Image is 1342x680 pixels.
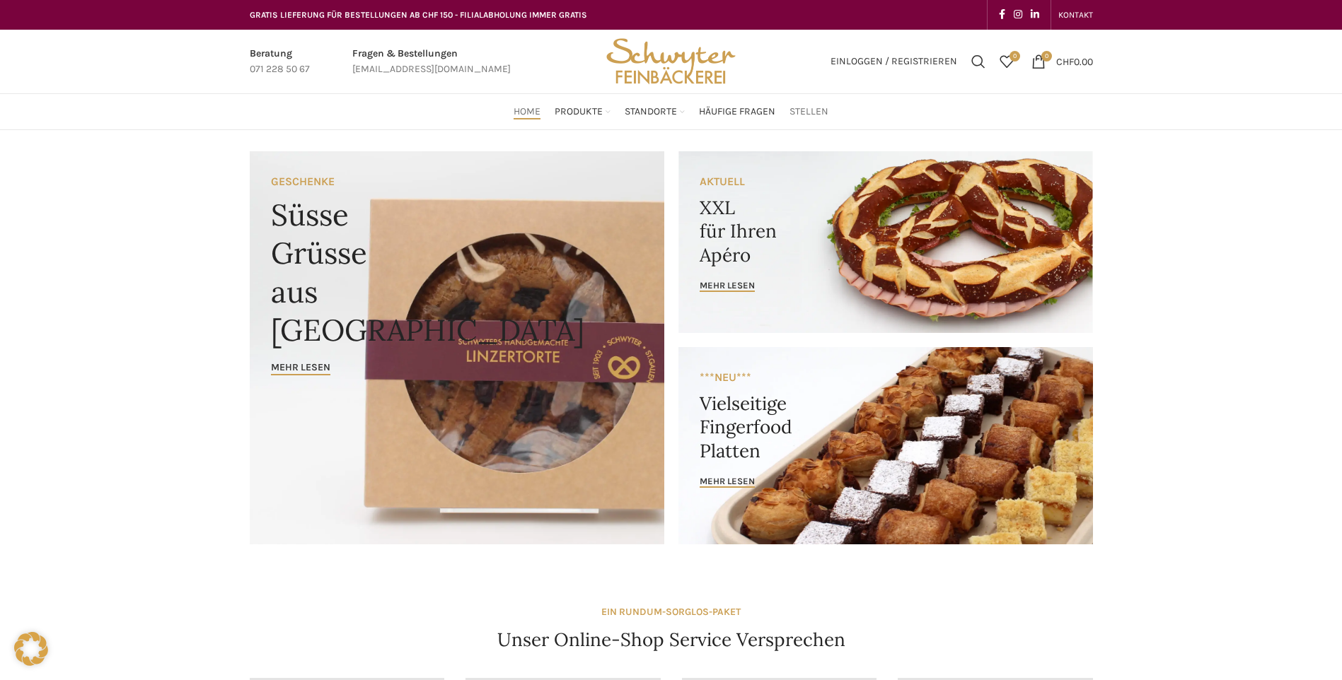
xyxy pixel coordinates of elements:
[1010,51,1020,61] span: 0
[678,347,1093,544] a: Banner link
[789,105,828,119] span: Stellen
[1010,5,1026,25] a: Instagram social link
[1051,1,1100,29] div: Secondary navigation
[243,98,1100,126] div: Main navigation
[250,46,310,78] a: Infobox link
[497,627,845,652] h4: Unser Online-Shop Service Versprechen
[1024,47,1100,76] a: 0 CHF0.00
[601,30,740,93] img: Bäckerei Schwyter
[555,105,603,119] span: Produkte
[699,98,775,126] a: Häufige Fragen
[1056,55,1074,67] span: CHF
[514,98,540,126] a: Home
[601,606,741,618] strong: EIN RUNDUM-SORGLOS-PAKET
[1056,55,1093,67] bdi: 0.00
[789,98,828,126] a: Stellen
[1058,10,1093,20] span: KONTAKT
[352,46,511,78] a: Infobox link
[964,47,993,76] a: Suchen
[514,105,540,119] span: Home
[678,151,1093,333] a: Banner link
[625,98,685,126] a: Standorte
[1058,1,1093,29] a: KONTAKT
[250,10,587,20] span: GRATIS LIEFERUNG FÜR BESTELLUNGEN AB CHF 150 - FILIALABHOLUNG IMMER GRATIS
[1041,51,1052,61] span: 0
[823,47,964,76] a: Einloggen / Registrieren
[625,105,677,119] span: Standorte
[1026,5,1043,25] a: Linkedin social link
[601,54,740,66] a: Site logo
[250,151,664,544] a: Banner link
[993,47,1021,76] div: Meine Wunschliste
[995,5,1010,25] a: Facebook social link
[993,47,1021,76] a: 0
[831,57,957,66] span: Einloggen / Registrieren
[555,98,611,126] a: Produkte
[699,105,775,119] span: Häufige Fragen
